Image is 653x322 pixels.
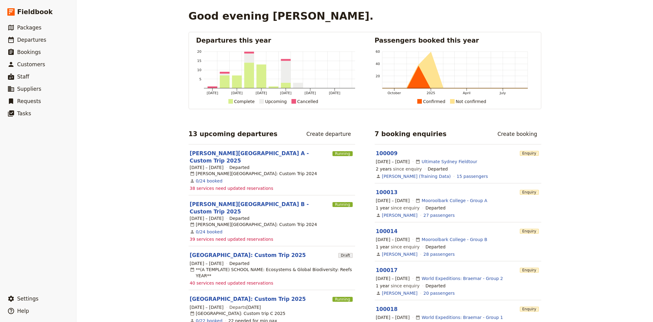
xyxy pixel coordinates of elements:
[376,267,398,273] a: 100017
[231,91,242,95] tspan: [DATE]
[190,215,224,221] span: [DATE] – [DATE]
[422,314,503,320] a: World Expeditions: Braemar - Group 1
[376,244,390,249] span: 1 year
[196,178,223,184] a: View the bookings for this departure
[190,266,354,279] div: **(A TEMPLATE) SCHOOL NAME: Ecosystems & Global Biodiversity: Reefs YEAR**
[422,275,503,282] a: World Expeditions: Braemar - Group 2
[494,129,541,139] a: Create booking
[17,37,46,43] span: Departures
[423,98,445,105] div: Confirmed
[463,91,470,95] tspan: April
[229,164,250,171] div: Departed
[376,283,420,289] span: since enquiry
[246,305,261,310] span: [DATE]
[234,98,255,105] div: Complete
[265,98,287,105] div: Upcoming
[197,50,201,54] tspan: 20
[190,150,330,164] a: [PERSON_NAME][GEOGRAPHIC_DATA] A - Custom Trip 2025
[17,308,29,314] span: Help
[17,98,41,104] span: Requests
[297,98,318,105] div: Cancelled
[423,251,455,257] a: View the passengers for this booking
[280,91,291,95] tspan: [DATE]
[229,304,261,310] span: Departs
[17,110,31,117] span: Tasks
[199,77,201,81] tspan: 5
[376,205,420,211] span: since enquiry
[376,150,398,156] a: 100009
[302,129,355,139] a: Create departure
[382,212,418,218] a: [PERSON_NAME]
[304,91,316,95] tspan: [DATE]
[426,91,435,95] tspan: 2025
[376,236,410,243] span: [DATE] – [DATE]
[190,201,330,215] a: [PERSON_NAME][GEOGRAPHIC_DATA] B - Custom Trip 2025
[376,306,398,312] a: 100018
[332,202,352,207] span: Running
[17,61,45,67] span: Customers
[332,297,352,302] span: Running
[190,310,286,316] div: [GEOGRAPHIC_DATA]: Custom trip C 2025
[376,197,410,204] span: [DATE] – [DATE]
[17,86,41,92] span: Suppliers
[423,212,455,218] a: View the passengers for this booking
[456,98,486,105] div: Not confirmed
[376,159,410,165] span: [DATE] – [DATE]
[189,129,278,139] h2: 13 upcoming departures
[190,221,317,228] div: [PERSON_NAME][GEOGRAPHIC_DATA]: Custom Trip 2024
[17,49,41,55] span: Bookings
[190,260,224,266] span: [DATE] – [DATE]
[329,91,340,95] tspan: [DATE]
[190,236,273,242] span: 39 services need updated reservations
[376,189,398,195] a: 100013
[376,314,410,320] span: [DATE] – [DATE]
[376,62,380,66] tspan: 40
[422,236,487,243] a: Mooroolbark College - Group B
[375,129,447,139] h2: 7 booking enquiries
[190,164,224,171] span: [DATE] – [DATE]
[426,205,446,211] div: Departed
[382,290,418,296] a: [PERSON_NAME]
[189,10,373,22] h1: Good evening [PERSON_NAME].
[520,151,539,156] span: Enquiry
[520,307,539,312] span: Enquiry
[197,68,201,72] tspan: 10
[190,280,273,286] span: 40 services need updated reservations
[190,171,317,177] div: [PERSON_NAME][GEOGRAPHIC_DATA]: Custom Trip 2024
[376,283,390,288] span: 1 year
[190,295,306,303] a: [GEOGRAPHIC_DATA]: Custom Trip 2025
[382,173,451,179] a: [PERSON_NAME] (Training Data)
[376,74,380,78] tspan: 20
[207,91,218,95] tspan: [DATE]
[520,229,539,234] span: Enquiry
[376,205,390,210] span: 1 year
[229,215,250,221] div: Departed
[196,229,223,235] a: View the bookings for this departure
[376,275,410,282] span: [DATE] – [DATE]
[196,36,355,45] h2: Departures this year
[423,290,455,296] a: View the passengers for this booking
[426,244,446,250] div: Departed
[190,304,224,310] span: [DATE] – [DATE]
[375,36,534,45] h2: Passengers booked this year
[376,166,422,172] span: since enquiry
[376,50,380,54] tspan: 60
[190,251,306,259] a: [GEOGRAPHIC_DATA]: Custom Trip 2025
[17,25,41,31] span: Packages
[197,59,201,63] tspan: 15
[499,91,506,95] tspan: July
[520,268,539,273] span: Enquiry
[338,253,352,258] span: Draft
[376,244,420,250] span: since enquiry
[376,228,398,234] a: 100014
[422,159,477,165] a: Ultimate Sydney Fieldtour
[387,91,401,95] tspan: October
[382,251,418,257] a: [PERSON_NAME]
[332,151,352,156] span: Running
[229,260,250,266] div: Departed
[428,166,448,172] div: Departed
[17,74,29,80] span: Staff
[520,190,539,195] span: Enquiry
[422,197,487,204] a: Mooroolbark College - Group A
[457,173,488,179] a: View the passengers for this booking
